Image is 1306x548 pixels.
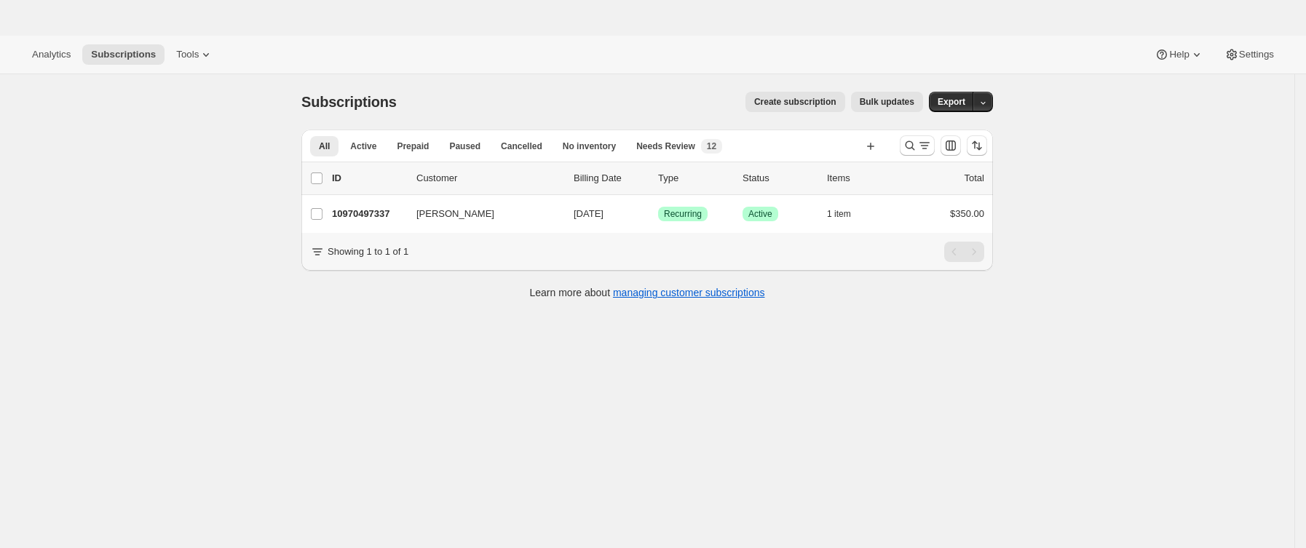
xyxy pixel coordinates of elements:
button: Crear vista nueva [859,136,882,156]
span: Recurring [664,208,702,220]
span: $350.00 [950,208,984,219]
span: Export [938,96,965,108]
p: Status [743,171,815,186]
nav: Paginación [944,242,984,262]
p: Customer [416,171,562,186]
span: Subscriptions [91,49,156,60]
p: Showing 1 to 1 of 1 [328,245,408,259]
span: Cancelled [501,140,542,152]
p: 10970497337 [332,207,405,221]
button: Bulk updates [851,92,923,112]
iframe: Intercom live chat [1256,484,1291,519]
p: Learn more about [530,285,765,300]
span: Analytics [32,49,71,60]
button: 1 item [827,204,867,224]
button: Export [929,92,974,112]
button: Personalizar el orden y la visibilidad de las columnas de la tabla [941,135,961,156]
p: Billing Date [574,171,646,186]
div: Type [658,171,731,186]
span: 12 [707,140,716,152]
a: managing customer subscriptions [613,287,765,298]
span: Paused [449,140,480,152]
button: Settings [1216,44,1283,65]
button: Ordenar los resultados [967,135,987,156]
button: Buscar y filtrar resultados [900,135,935,156]
span: 1 item [827,208,851,220]
span: Create subscription [754,96,836,108]
span: Help [1169,49,1189,60]
p: ID [332,171,405,186]
span: Bulk updates [860,96,914,108]
span: Active [748,208,772,220]
span: Subscriptions [301,94,397,110]
button: Create subscription [745,92,845,112]
p: Total [965,171,984,186]
button: Subscriptions [82,44,165,65]
span: Prepaid [397,140,429,152]
span: Tools [176,49,199,60]
span: [PERSON_NAME] [416,207,494,221]
span: Settings [1239,49,1274,60]
span: [DATE] [574,208,603,219]
button: Analytics [23,44,79,65]
span: Active [350,140,376,152]
div: IDCustomerBilling DateTypeStatusItemsTotal [332,171,984,186]
div: Items [827,171,900,186]
button: Tools [167,44,222,65]
button: Help [1146,44,1212,65]
span: Needs Review [636,140,695,152]
div: 10970497337[PERSON_NAME][DATE]LogradoRecurringLogradoActive1 item$350.00 [332,204,984,224]
button: [PERSON_NAME] [408,202,553,226]
span: No inventory [563,140,616,152]
span: All [319,140,330,152]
